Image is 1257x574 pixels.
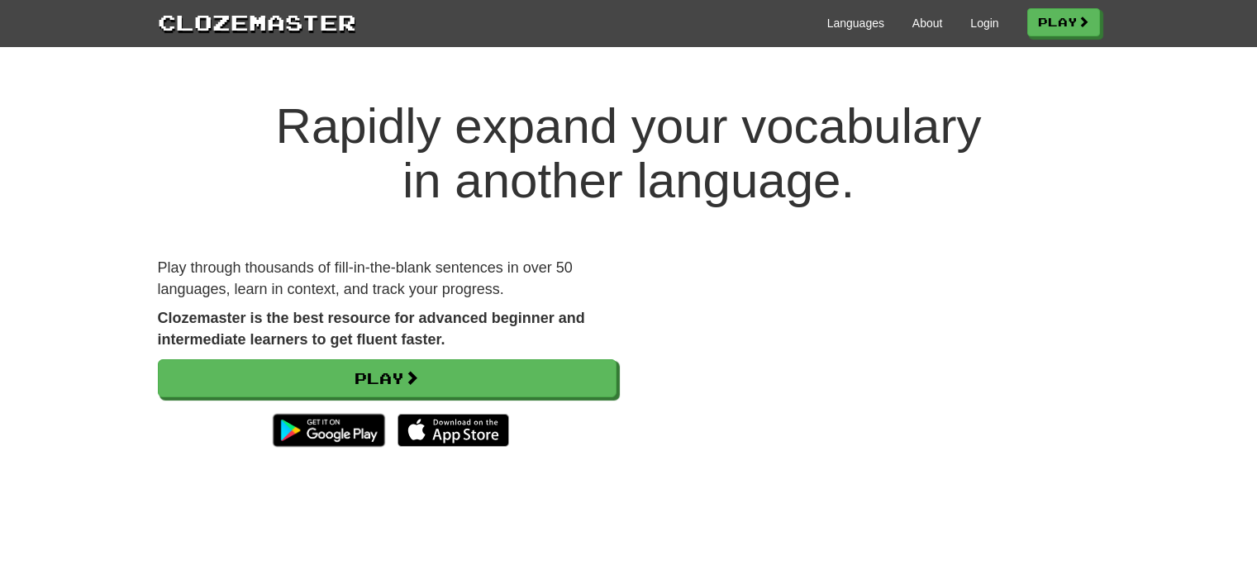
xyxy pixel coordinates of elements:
[264,406,393,455] img: Get it on Google Play
[912,15,943,31] a: About
[1027,8,1100,36] a: Play
[970,15,998,31] a: Login
[158,7,356,37] a: Clozemaster
[827,15,884,31] a: Languages
[398,414,509,447] img: Download_on_the_App_Store_Badge_US-UK_135x40-25178aeef6eb6b83b96f5f2d004eda3bffbb37122de64afbaef7...
[158,359,617,397] a: Play
[158,258,617,300] p: Play through thousands of fill-in-the-blank sentences in over 50 languages, learn in context, and...
[158,310,585,348] strong: Clozemaster is the best resource for advanced beginner and intermediate learners to get fluent fa...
